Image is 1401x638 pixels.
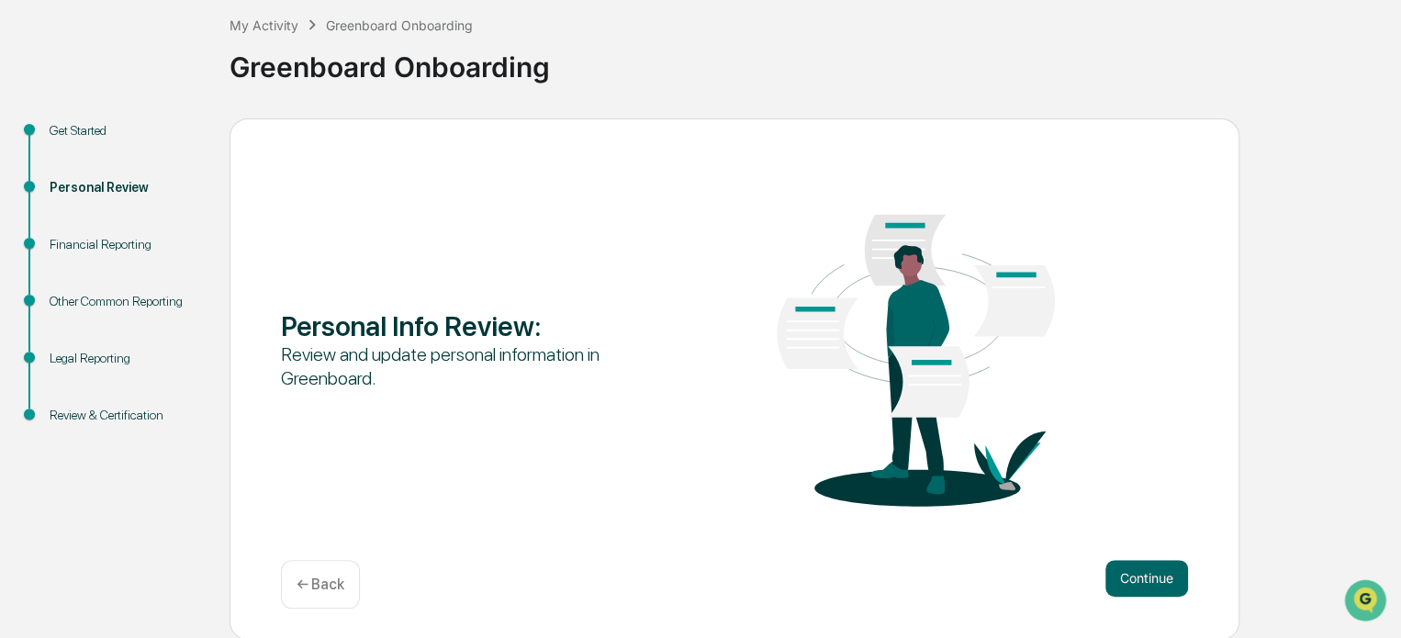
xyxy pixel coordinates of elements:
button: Start new chat [312,146,334,168]
div: We're available if you need us! [62,159,232,173]
div: 🖐️ [18,233,33,248]
a: 🖐️Preclearance [11,224,126,257]
span: Data Lookup [37,266,116,285]
div: Financial Reporting [50,235,200,254]
div: Greenboard Onboarding [326,17,473,33]
a: Powered byPylon [129,310,222,325]
img: Personal Info Review [734,159,1097,537]
div: Personal Info Review : [281,309,644,342]
div: Review & Certification [50,406,200,425]
div: Greenboard Onboarding [230,36,1392,84]
div: My Activity [230,17,298,33]
img: 1746055101610-c473b297-6a78-478c-a979-82029cc54cd1 [18,140,51,173]
span: Attestations [151,231,228,250]
div: Other Common Reporting [50,292,200,311]
div: Get Started [50,121,200,140]
p: ← Back [297,576,344,593]
div: Start new chat [62,140,301,159]
div: Personal Review [50,178,200,197]
span: Preclearance [37,231,118,250]
div: 🗄️ [133,233,148,248]
a: 🔎Data Lookup [11,259,123,292]
p: How can we help? [18,39,334,68]
div: Review and update personal information in Greenboard. [281,342,644,390]
iframe: Open customer support [1342,577,1392,627]
button: Continue [1105,560,1188,597]
div: 🔎 [18,268,33,283]
span: Pylon [183,311,222,325]
a: 🗄️Attestations [126,224,235,257]
div: Legal Reporting [50,349,200,368]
